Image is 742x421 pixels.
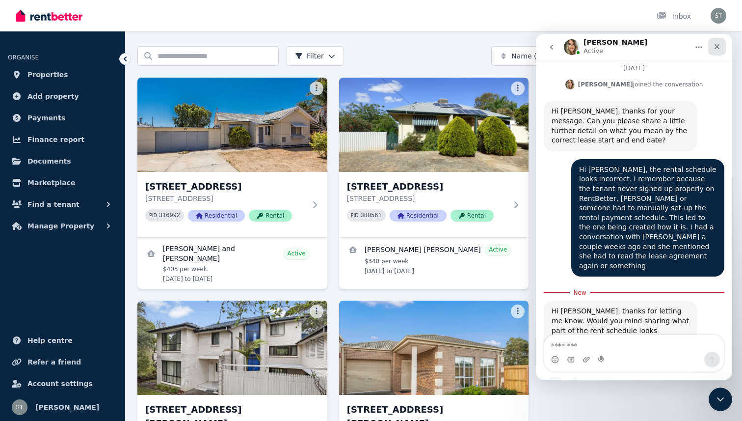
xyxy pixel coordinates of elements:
div: Inbox [657,11,691,21]
img: Shlok Thakur [12,399,27,415]
iframe: Intercom live chat [536,34,732,380]
a: Documents [8,151,117,171]
button: Manage Property [8,216,117,236]
div: Hi [PERSON_NAME], thanks for letting me know. Would you mind sharing what part of the rent schedu... [16,273,153,321]
button: Send a message… [168,318,184,334]
h3: [STREET_ADDRESS] [347,180,507,194]
button: Filter [287,46,344,66]
textarea: Message… [8,301,188,318]
img: Shlok Thakur [711,8,726,24]
span: Account settings [27,378,93,390]
a: Payments [8,108,117,128]
span: Add property [27,90,79,102]
h3: [STREET_ADDRESS] [145,180,306,194]
span: Payments [27,112,65,124]
a: Properties [8,65,117,84]
button: Start recording [62,322,70,330]
a: Help centre [8,331,117,350]
a: Add property [8,86,117,106]
p: [STREET_ADDRESS] [347,194,507,203]
p: [STREET_ADDRESS] [145,194,306,203]
span: Manage Property [27,220,94,232]
span: Rental [249,210,292,222]
a: Marketplace [8,173,117,193]
small: PID [351,213,359,218]
img: 39 Woolgar Ave, Merredin [339,78,529,172]
button: More options [310,82,323,95]
button: Name (A-Z) [491,46,585,66]
button: Gif picker [31,322,39,330]
button: Find a tenant [8,195,117,214]
div: Hi [PERSON_NAME], thanks for letting me know. Would you mind sharing what part of the rent schedu... [8,267,161,327]
span: Residential [188,210,245,222]
code: 380561 [361,212,382,219]
div: Jodie says… [8,267,188,348]
span: Finance report [27,134,84,145]
span: Documents [27,155,71,167]
span: Help centre [27,335,73,346]
span: Filter [295,51,324,61]
a: 39 Woolgar Ave, Merredin[STREET_ADDRESS][STREET_ADDRESS]PID 380561ResidentialRental [339,78,529,237]
button: Emoji picker [15,322,23,330]
img: 81 Appletree Dr, Cherrybrook [137,301,327,395]
span: Name (A-Z) [511,51,551,61]
iframe: Intercom live chat [709,388,732,411]
small: PID [149,213,157,218]
a: Finance report [8,130,117,149]
span: Residential [390,210,447,222]
img: RentBetter [16,8,82,23]
code: 316992 [159,212,180,219]
span: Find a tenant [27,198,79,210]
a: Refer a friend [8,352,117,372]
button: More options [511,82,525,95]
a: Account settings [8,374,117,393]
a: View details for Mark Eric Christensen [339,238,529,281]
img: 27 Cassia Street, Rangeway [137,78,327,172]
span: ORGANISE [8,54,39,61]
img: unit 17/41-45 Gretel Grove, Melton [339,301,529,395]
button: Upload attachment [47,322,54,330]
button: More options [511,305,525,318]
span: Rental [450,210,494,222]
button: More options [310,305,323,318]
span: Properties [27,69,68,81]
a: View details for Douglas Laird and Michelle Walker [137,238,327,289]
span: Refer a friend [27,356,81,368]
span: [PERSON_NAME] [35,401,99,413]
a: 27 Cassia Street, Rangeway[STREET_ADDRESS][STREET_ADDRESS]PID 316992ResidentialRental [137,78,327,237]
span: Marketplace [27,177,75,189]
